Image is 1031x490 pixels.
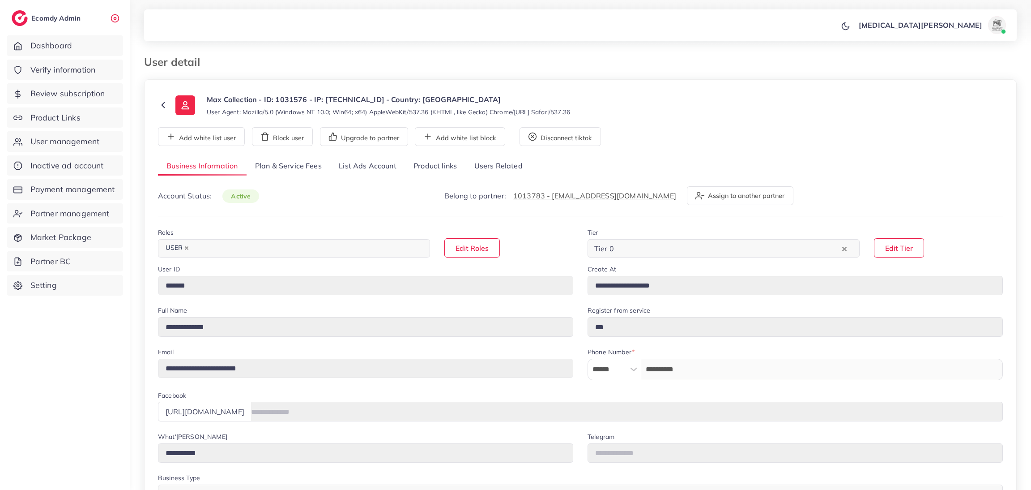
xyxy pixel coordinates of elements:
div: Search for option [158,239,430,258]
a: [MEDICAL_DATA][PERSON_NAME]avatar [854,16,1010,34]
img: logo [12,10,28,26]
label: Roles [158,228,174,237]
a: Business Information [158,157,247,176]
button: Assign to another partner [687,186,793,205]
span: Verify information [30,64,96,76]
input: Search for option [617,241,840,255]
label: Email [158,348,174,357]
span: USER [162,242,193,254]
span: Market Package [30,232,91,243]
span: User management [30,136,99,147]
p: Belong to partner: [444,190,676,201]
span: Partner BC [30,256,71,267]
a: Verify information [7,60,123,80]
p: [MEDICAL_DATA][PERSON_NAME] [859,20,982,30]
button: Add white list user [158,127,245,146]
button: Disconnect tiktok [520,127,601,146]
a: List Ads Account [330,157,405,176]
a: Inactive ad account [7,155,123,176]
a: Product Links [7,107,123,128]
h3: User detail [144,56,207,69]
span: Tier 0 [592,242,616,255]
a: logoEcomdy Admin [12,10,83,26]
p: Account Status: [158,190,259,202]
div: Search for option [588,239,860,258]
small: User Agent: Mozilla/5.0 (Windows NT 10.0; Win64; x64) AppleWebKit/537.36 (KHTML, like Gecko) Chro... [207,107,570,116]
label: What'[PERSON_NAME] [158,432,227,441]
label: Telegram [588,432,614,441]
span: Dashboard [30,40,72,52]
a: Market Package [7,227,123,248]
button: Deselect USER [184,246,189,250]
span: Payment management [30,184,115,195]
a: Product links [405,157,465,176]
input: Search for option [194,241,418,255]
a: Setting [7,275,123,296]
a: Partner BC [7,251,123,272]
label: Full Name [158,306,187,315]
p: Max Collection - ID: 1031576 - IP: [TECHNICAL_ID] - Country: [GEOGRAPHIC_DATA] [207,94,570,105]
button: Block user [252,127,313,146]
span: active [222,189,259,203]
a: 1013783 - [EMAIL_ADDRESS][DOMAIN_NAME] [513,191,676,200]
span: Setting [30,279,57,291]
label: Create At [588,265,616,274]
img: avatar [988,16,1006,34]
a: User management [7,131,123,152]
label: Phone Number [588,348,635,357]
span: Inactive ad account [30,160,104,172]
a: Plan & Service Fees [247,157,330,176]
div: [URL][DOMAIN_NAME] [158,402,251,421]
label: Register from service [588,306,650,315]
button: Upgrade to partner [320,127,408,146]
a: Payment management [7,179,123,200]
button: Edit Roles [444,238,500,258]
h2: Ecomdy Admin [31,14,83,22]
button: Clear Selected [842,243,847,254]
a: Review subscription [7,83,123,104]
span: Product Links [30,112,81,124]
label: Tier [588,228,598,237]
button: Edit Tier [874,238,924,258]
span: Review subscription [30,88,105,99]
a: Dashboard [7,35,123,56]
a: Partner management [7,203,123,224]
button: Add white list block [415,127,505,146]
a: Users Related [465,157,531,176]
label: User ID [158,265,180,274]
label: Facebook [158,391,186,400]
span: Partner management [30,208,110,219]
label: Business Type [158,473,200,482]
img: ic-user-info.36bf1079.svg [175,95,195,115]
